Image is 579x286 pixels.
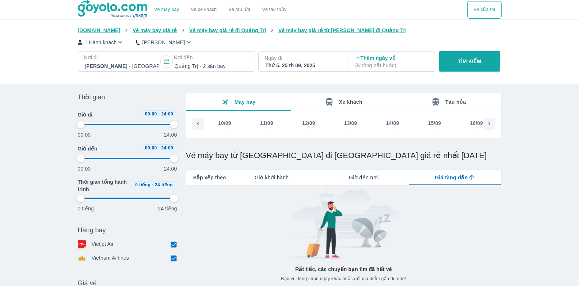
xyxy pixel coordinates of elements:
[164,131,177,138] p: 24:00
[193,174,226,181] span: Sắp xếp theo
[78,27,121,33] span: [DOMAIN_NAME]
[78,226,106,234] span: Hãng bay
[344,119,357,127] div: 13/09
[278,27,407,33] span: Vé máy bay giá rẻ từ [PERSON_NAME] đi Quảng Trị
[145,145,157,150] span: 00:00
[458,58,481,65] p: TÌM KIẾM
[470,127,483,133] div: -
[265,62,339,69] div: Thứ 5, 25 th 09, 2025
[281,186,406,260] img: banner
[218,127,231,133] div: -
[302,119,315,127] div: 12/09
[355,54,429,69] p: Thêm ngày về
[78,27,502,34] nav: breadcrumb
[445,99,466,105] span: Tàu hỏa
[136,38,193,46] button: [PERSON_NAME]
[470,119,483,127] div: 16/09
[158,111,160,117] span: -
[218,119,231,127] div: 10/09
[264,54,340,62] p: Ngày đi
[355,62,429,69] p: ( Không bắt buộc )
[142,39,185,46] p: [PERSON_NAME]
[191,7,217,12] a: Vé xe khách
[78,111,92,118] span: Giờ đi
[186,150,502,161] h1: Vé máy bay từ [GEOGRAPHIC_DATA] đi [GEOGRAPHIC_DATA] giá rẻ nhất [DATE]
[467,1,501,19] button: Vé của tôi
[145,111,157,117] span: 00:00
[174,54,249,61] p: Nơi đến
[78,131,91,138] p: 00:00
[223,1,256,19] a: Vé tàu lửa
[84,54,159,61] p: Nơi đi
[158,205,177,212] p: 24 tiếng
[164,165,177,172] p: 24:00
[302,127,315,133] div: -
[226,170,501,185] div: lab API tabs example
[256,1,292,19] button: Vé tàu thủy
[281,276,406,282] span: Bạn vui lòng chọn ngày khác hoặc đổi địa điểm gần đó nhé!
[467,1,501,19] div: choose transportation mode
[92,240,114,248] p: Vietjet Air
[295,266,392,273] p: Rất tiếc, các chuyến bạn tìm đã hết vé
[78,205,94,212] p: 0 tiếng
[339,99,362,105] span: Xe khách
[161,145,173,150] span: 24:00
[235,99,256,105] span: Máy bay
[349,174,378,181] span: Giờ đến nơi
[428,127,441,133] div: -
[158,145,160,150] span: -
[260,127,273,133] div: -
[439,51,500,72] button: TÌM KIẾM
[78,165,91,172] p: 00:00
[78,145,98,152] span: Giờ đến
[386,119,399,127] div: 14/09
[189,27,266,33] span: Vé máy bay giá rẻ đi Quảng Trị
[428,119,441,127] div: 15/09
[152,182,153,187] span: -
[155,182,173,187] span: 24 tiếng
[78,93,105,102] span: Thời gian
[85,39,117,46] p: 1 Hành khách
[204,118,484,134] div: scrollable day and price
[386,127,399,133] div: -
[148,1,292,19] div: choose transportation mode
[133,27,177,33] span: Vé máy bay giá rẻ
[260,119,273,127] div: 11/09
[255,174,289,181] span: Giờ khởi hành
[161,111,173,117] span: 24:00
[344,127,357,133] div: -
[92,254,129,262] p: Vietnam Airlines
[78,178,128,193] span: Thời gian tổng hành trình
[154,7,179,12] a: Vé máy bay
[78,38,125,46] button: 1 Hành khách
[435,174,468,181] span: Giá tăng dần
[135,182,151,187] span: 0 tiếng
